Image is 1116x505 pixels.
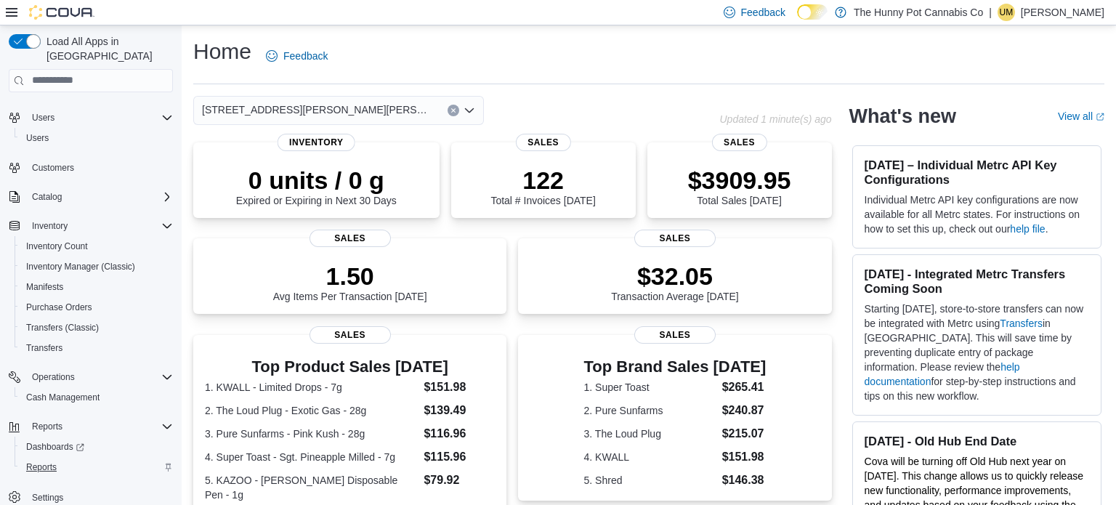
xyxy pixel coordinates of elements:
span: [STREET_ADDRESS][PERSON_NAME][PERSON_NAME] [202,101,433,118]
p: 122 [490,166,595,195]
dd: $146.38 [722,472,767,489]
a: Feedback [260,41,333,70]
img: Cova [29,5,94,20]
button: Inventory [26,217,73,235]
dt: 4. KWALL [584,450,716,464]
span: Users [26,109,173,126]
span: Purchase Orders [20,299,173,316]
span: Reports [26,418,173,435]
p: Individual Metrc API key configurations are now available for all Metrc states. For instructions ... [865,193,1089,236]
div: Total # Invoices [DATE] [490,166,595,206]
a: Reports [20,458,62,476]
dd: $116.96 [424,425,495,443]
span: Transfers (Classic) [26,322,99,334]
span: Reports [32,421,62,432]
span: Users [26,132,49,144]
p: $3909.95 [688,166,791,195]
dd: $115.96 [424,448,495,466]
a: View allExternal link [1058,110,1104,122]
div: Uldarico Maramo [998,4,1015,21]
dt: 2. The Loud Plug - Exotic Gas - 28g [205,403,418,418]
span: Settings [32,492,63,504]
button: Users [15,128,179,148]
dt: 2. Pure Sunfarms [584,403,716,418]
span: Transfers [26,342,62,354]
button: Users [26,109,60,126]
dt: 3. The Loud Plug [584,427,716,441]
dt: 5. Shred [584,473,716,488]
button: Inventory Count [15,236,179,256]
a: Transfers [20,339,68,357]
button: Users [3,108,179,128]
h3: [DATE] – Individual Metrc API Key Configurations [865,158,1089,187]
dd: $265.41 [722,379,767,396]
span: Customers [32,162,74,174]
span: Inventory [278,134,355,151]
p: $32.05 [611,262,739,291]
span: Load All Apps in [GEOGRAPHIC_DATA] [41,34,173,63]
p: 1.50 [273,262,427,291]
span: Manifests [20,278,173,296]
p: The Hunny Pot Cannabis Co [854,4,983,21]
a: Customers [26,159,80,177]
dd: $139.49 [424,402,495,419]
div: Avg Items Per Transaction [DATE] [273,262,427,302]
span: Cash Management [26,392,100,403]
div: Total Sales [DATE] [688,166,791,206]
a: Transfers [1000,318,1043,329]
a: Users [20,129,54,147]
h3: [DATE] - Integrated Metrc Transfers Coming Soon [865,267,1089,296]
span: Reports [26,461,57,473]
span: Dashboards [26,441,84,453]
dd: $240.87 [722,402,767,419]
div: Transaction Average [DATE] [611,262,739,302]
a: Dashboards [15,437,179,457]
h3: Top Brand Sales [DATE] [584,358,767,376]
button: Operations [26,368,81,386]
a: help documentation [865,361,1020,387]
a: Manifests [20,278,69,296]
p: | [989,4,992,21]
button: Cash Management [15,387,179,408]
a: Inventory Manager (Classic) [20,258,141,275]
svg: External link [1096,113,1104,121]
span: Purchase Orders [26,302,92,313]
span: Sales [516,134,571,151]
span: Catalog [32,191,62,203]
a: Cash Management [20,389,105,406]
span: Inventory Manager (Classic) [20,258,173,275]
button: Manifests [15,277,179,297]
button: Operations [3,367,179,387]
dd: $79.92 [424,472,495,489]
span: Feedback [741,5,785,20]
button: Customers [3,157,179,178]
dt: 4. Super Toast - Sgt. Pineapple Milled - 7g [205,450,418,464]
button: Purchase Orders [15,297,179,318]
p: Starting [DATE], store-to-store transfers can now be integrated with Metrc using in [GEOGRAPHIC_D... [865,302,1089,403]
span: Customers [26,158,173,177]
a: Inventory Count [20,238,94,255]
dd: $151.98 [722,448,767,466]
span: UM [1000,4,1014,21]
dt: 3. Pure Sunfarms - Pink Kush - 28g [205,427,418,441]
a: Transfers (Classic) [20,319,105,336]
p: Updated 1 minute(s) ago [719,113,831,125]
span: Users [20,129,173,147]
dd: $215.07 [722,425,767,443]
span: Sales [310,326,391,344]
a: Purchase Orders [20,299,98,316]
button: Catalog [3,187,179,207]
span: Feedback [283,49,328,63]
a: Dashboards [20,438,90,456]
button: Reports [3,416,179,437]
button: Inventory Manager (Classic) [15,256,179,277]
span: Inventory Count [20,238,173,255]
button: Reports [26,418,68,435]
a: help file [1010,223,1045,235]
span: Transfers (Classic) [20,319,173,336]
input: Dark Mode [797,4,828,20]
button: Inventory [3,216,179,236]
button: Open list of options [464,105,475,116]
span: Inventory Count [26,241,88,252]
